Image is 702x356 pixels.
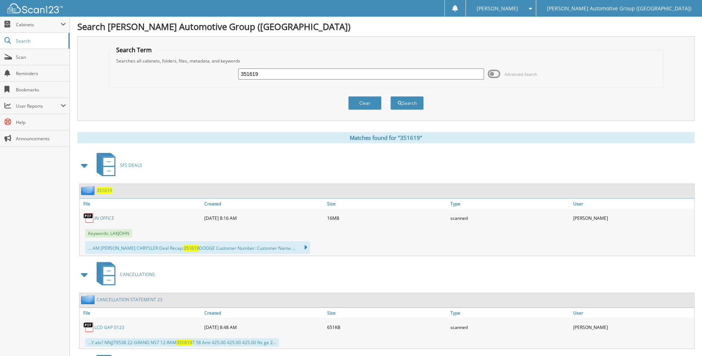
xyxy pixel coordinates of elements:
span: Scan [16,54,66,60]
div: scanned [449,211,571,225]
a: Size [325,199,448,209]
span: User Reports [16,103,61,109]
a: Type [449,199,571,209]
img: PDF.png [83,212,94,224]
div: ... AM [PERSON_NAME] CHRYSLER Deal Recap: DODGE Customer Number: Customer Name ... [85,241,310,254]
div: ...Y alo? NNjJ79538 22-GRAND NS7 12-RAM 7 58 Amt 425.00 425.00 425.00 Ns ge 2... [85,338,279,347]
span: 351619 [184,245,199,251]
a: CANCELLATION STATEMENT 23 [97,296,162,303]
span: CANCELLATIONS [120,271,155,278]
a: File [80,199,202,209]
a: Type [449,308,571,318]
a: LCD GAP 0123 [94,324,124,330]
img: folder2.png [81,295,97,304]
a: 351619 [97,187,112,194]
div: Matches found for "351619" [77,132,695,143]
div: [DATE] 8:48 AM [202,320,325,335]
img: PDF.png [83,322,94,333]
div: 651KB [325,320,448,335]
a: User [571,308,694,318]
span: Search [16,38,65,44]
a: Size [325,308,448,318]
div: [DATE] 8:16 AM [202,211,325,225]
span: [PERSON_NAME] [477,6,518,11]
span: Reminders [16,70,66,77]
div: Searches all cabinets, folders, files, metadata, and keywords [112,58,659,64]
span: Advanced Search [504,71,537,77]
a: File [80,308,202,318]
div: [PERSON_NAME] [571,211,694,225]
a: Created [202,199,325,209]
span: 351619 [177,339,192,346]
span: SFS DEALS [120,162,142,168]
a: CANCELLATIONS [92,260,155,289]
legend: Search Term [112,46,155,54]
button: Search [390,96,424,110]
div: [PERSON_NAME] [571,320,694,335]
span: Announcements [16,135,66,142]
div: 16MB [325,211,448,225]
span: Bookmarks [16,87,66,93]
iframe: Chat Widget [665,320,702,356]
a: IN OFFICE [94,215,114,221]
div: scanned [449,320,571,335]
a: SFS DEALS [92,151,142,180]
h1: Search [PERSON_NAME] Automotive Group ([GEOGRAPHIC_DATA]) [77,20,695,33]
span: Help [16,119,66,125]
span: [PERSON_NAME] Automotive Group ([GEOGRAPHIC_DATA]) [547,6,691,11]
span: Keywords: LAKJOHN [85,229,132,238]
a: User [571,199,694,209]
img: folder2.png [81,186,97,195]
span: Cabinets [16,21,61,28]
button: Clear [348,96,382,110]
img: scan123-logo-white.svg [7,3,63,13]
a: Created [202,308,325,318]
